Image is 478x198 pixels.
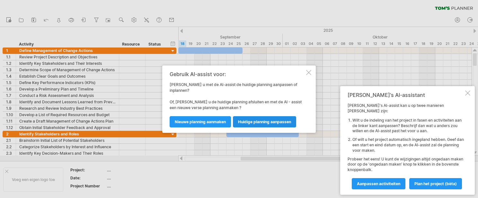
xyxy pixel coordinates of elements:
div: Gebruik AI-assist voor: [170,71,305,77]
li: Of wilt u het project automatisch ingepland hebben. Geef dan een start en eind datum op, en de AI... [352,137,464,153]
div: [PERSON_NAME]'s AI-assistant [348,92,464,98]
a: Aanpassen activiteiten [352,178,405,189]
li: Wilt u de indeling van het project in fasen en activiteiten aan de linker kant aanpassen? Beschri... [352,118,464,134]
span: Aanpassen activiteiten [357,181,400,186]
span: Plan het project (bèta) [414,181,457,186]
a: nieuwe planning aanmaken [170,116,231,127]
a: Plan het project (bèta) [409,178,462,189]
span: huidige planning aanpassen [238,119,291,124]
div: [PERSON_NAME] u met de AI-assist de huidige planning aanpassen of inplannen? Of, [PERSON_NAME] u ... [170,71,305,127]
span: nieuwe planning aanmaken [175,119,226,124]
a: huidige planning aanpassen [233,116,296,127]
div: [PERSON_NAME]'s AI-assist kan u op twee manieren [PERSON_NAME] zijn: Probeer het eens! U kunt de ... [348,103,464,189]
